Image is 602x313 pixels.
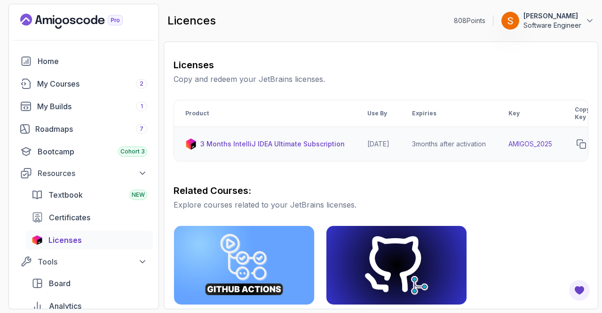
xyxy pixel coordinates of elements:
[15,120,153,138] a: roadmaps
[132,191,145,199] span: NEW
[49,300,81,312] span: Analytics
[49,278,71,289] span: Board
[38,146,147,157] div: Bootcamp
[401,127,497,161] td: 3 months after activation
[174,226,314,305] img: CI/CD with GitHub Actions card
[140,80,143,88] span: 2
[35,123,147,135] div: Roadmaps
[15,52,153,71] a: home
[523,21,581,30] p: Software Engineer
[185,138,197,150] img: jetbrains icon
[563,100,601,127] th: Copy Key
[575,137,588,151] button: copy-button
[200,139,345,149] p: 3 Months IntelliJ IDEA Ultimate Subscription
[15,97,153,116] a: builds
[26,208,153,227] a: certificates
[356,100,401,127] th: Use By
[15,74,153,93] a: courses
[38,256,147,267] div: Tools
[523,11,581,21] p: [PERSON_NAME]
[568,279,591,302] button: Open Feedback Button
[48,234,82,246] span: Licenses
[15,165,153,182] button: Resources
[32,235,43,245] img: jetbrains icon
[26,231,153,249] a: licenses
[174,199,588,210] p: Explore courses related to your JetBrains licenses.
[37,78,147,89] div: My Courses
[501,12,519,30] img: user profile image
[326,226,467,305] img: Git for Professionals card
[174,184,588,197] h3: Related Courses:
[497,127,563,161] td: AMIGOS_2025
[501,11,594,30] button: user profile image[PERSON_NAME]Software Engineer
[174,73,588,85] p: Copy and redeem your JetBrains licenses.
[141,103,143,110] span: 1
[37,101,147,112] div: My Builds
[38,168,147,179] div: Resources
[140,125,143,133] span: 7
[48,189,83,201] span: Textbook
[356,127,401,161] td: [DATE]
[15,253,153,270] button: Tools
[20,14,144,29] a: Landing page
[120,148,145,155] span: Cohort 3
[497,100,563,127] th: Key
[49,212,90,223] span: Certificates
[401,100,497,127] th: Expiries
[15,142,153,161] a: bootcamp
[26,185,153,204] a: textbook
[38,56,147,67] div: Home
[174,58,588,72] h3: Licenses
[454,16,485,25] p: 808 Points
[174,100,356,127] th: Product
[167,13,216,28] h2: licences
[26,274,153,293] a: board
